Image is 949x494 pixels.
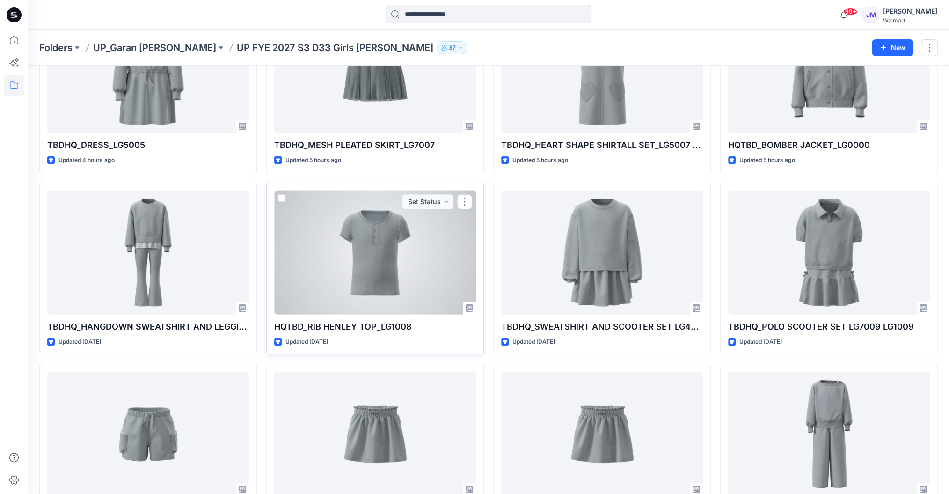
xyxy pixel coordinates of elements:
p: Updated 4 hours ago [58,155,115,165]
p: Updated [DATE] [739,337,782,347]
a: TBDHQ_HEART SHAPE SHIRTALL SET_LG5007 6347-A [501,9,703,133]
p: Updated [DATE] [512,337,555,347]
span: 99+ [843,8,857,15]
p: 37 [449,43,456,53]
p: TBDHQ_MESH PLEATED SKIRT_LG7007 [274,139,476,152]
a: TBDHQ_MESH PLEATED SKIRT_LG7007 [274,9,476,133]
a: TBDHQ_HANGDOWN SWEATSHIRT AND LEGGING_LG4003 LG9001 [47,191,249,315]
p: TBDHQ_HANGDOWN SWEATSHIRT AND LEGGING_LG4003 LG9001 [47,320,249,333]
a: TBDHQ_POLO SCOOTER SET LG7009 LG1009 [728,191,930,315]
a: TBDHQ_DRESS_LG5005 [47,9,249,133]
button: New [872,39,913,56]
p: Updated [DATE] [285,337,328,347]
p: Updated 5 hours ago [285,155,341,165]
p: HQTBD_RIB HENLEY TOP_LG1008 [274,320,476,333]
a: HQTBD_BOMBER JACKET_LG0000 [728,9,930,133]
div: Walmart [883,17,937,24]
p: TBDHQ_DRESS_LG5005 [47,139,249,152]
a: Folders [39,41,73,54]
div: [PERSON_NAME] [883,6,937,17]
a: HQTBD_RIB HENLEY TOP_LG1008 [274,191,476,315]
div: JM [862,7,879,23]
p: UP FYE 2027 S3 D33 Girls [PERSON_NAME] [237,41,433,54]
a: UP_Garan [PERSON_NAME] [93,41,216,54]
p: TBDHQ_HEART SHAPE SHIRTALL SET_LG5007 6347-A [501,139,703,152]
p: Updated 5 hours ago [739,155,795,165]
p: Updated 5 hours ago [512,155,568,165]
p: TBDHQ_SWEATSHIRT AND SCOOTER SET LG4000 LG7004 [501,320,703,333]
p: HQTBD_BOMBER JACKET_LG0000 [728,139,930,152]
button: 37 [437,41,467,54]
a: TBDHQ_SWEATSHIRT AND SCOOTER SET LG4000 LG7004 [501,191,703,315]
p: Updated [DATE] [58,337,101,347]
p: TBDHQ_POLO SCOOTER SET LG7009 LG1009 [728,320,930,333]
